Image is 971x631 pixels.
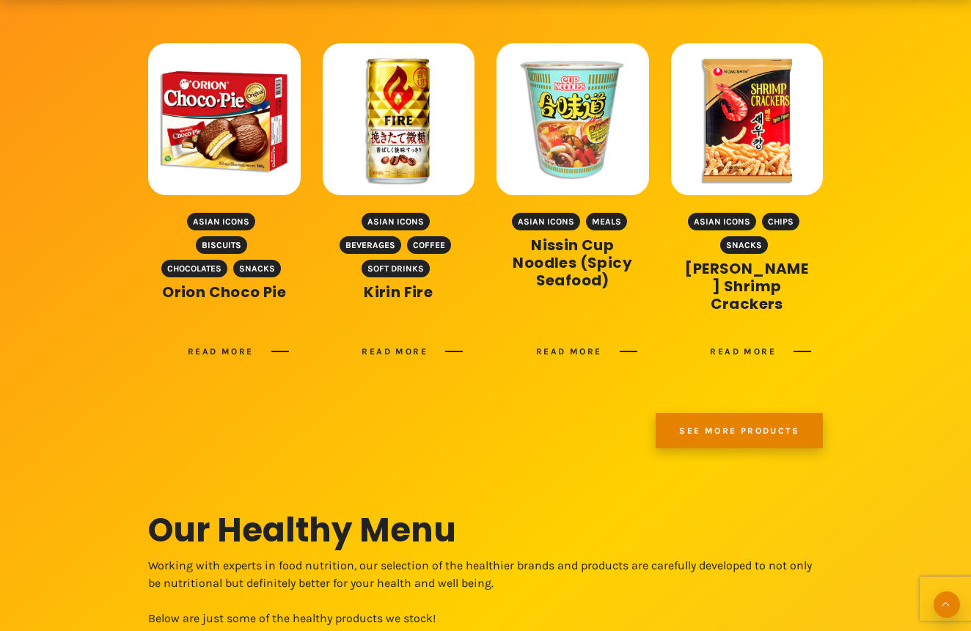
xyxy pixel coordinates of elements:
a: Biscuits [196,236,247,254]
a: Asian Icons [688,213,756,230]
p: Working with experts in food nutrition, our selection of the healthier brands and products are ca... [148,557,823,592]
a: Beverages [340,236,401,254]
a: Read more [188,343,289,360]
a: Snacks [233,260,281,277]
img: 0028_chocopie-300x300.png [148,43,301,196]
img: 0019_nissin-spicy-seafood-cup-noodles-300x300.png [497,43,649,196]
a: Read more [362,343,463,360]
a: Asian Icons [512,213,580,230]
a: Chips [762,213,799,230]
h2: Our Healthy Menu [148,513,823,548]
a: Read more [710,343,811,360]
a: Kirin Fire [364,282,433,302]
a: Read more [536,343,637,360]
a: Nissin Cup Noodles (Spicy Seafood) [513,235,632,291]
a: Orion Choco Pie [162,282,286,302]
a: Chocolates [161,260,227,277]
a: Meals [586,213,627,230]
a: Asian Icons [362,213,430,230]
a: [PERSON_NAME] Shrimp Crackers [685,258,808,314]
a: Coffee [407,236,451,254]
a: See more products [656,413,823,448]
a: Asian Icons [187,213,255,230]
p: Below are just some of the healthy products we stock! [148,610,823,627]
img: 0024_kirin-fire-300x300.png [323,43,475,196]
a: Snacks [720,236,768,254]
img: 0018_nongshim-shrimp-flavored-cracker-300x300.png [671,43,824,196]
a: Soft Drinks [362,260,430,277]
